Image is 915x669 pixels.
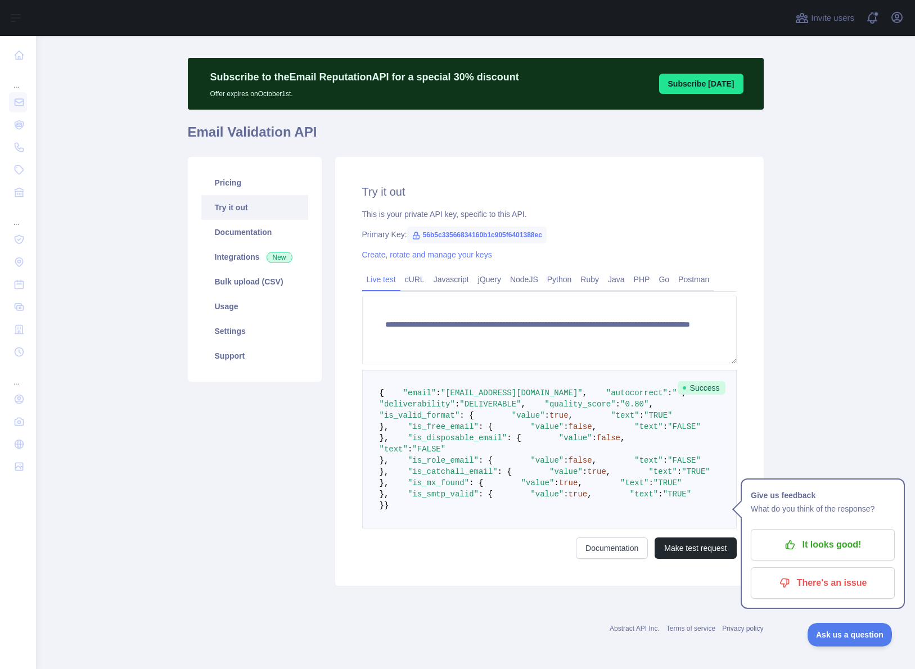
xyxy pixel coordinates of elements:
span: false [569,422,592,431]
span: , [569,411,573,420]
span: : { [498,467,512,476]
span: false [569,456,592,465]
span: "value" [530,422,564,431]
span: : { [479,456,493,465]
a: PHP [629,270,655,288]
span: true [569,490,588,499]
span: : [677,467,682,476]
span: }, [380,467,389,476]
span: "[EMAIL_ADDRESS][DOMAIN_NAME]" [441,388,583,397]
button: Invite users [793,9,857,27]
span: "text" [634,456,662,465]
button: It looks good! [751,529,895,560]
span: "value" [512,411,545,420]
span: "TRUE" [653,478,682,487]
p: Offer expires on October 1st. [210,85,519,98]
span: : [658,490,662,499]
span: : [564,456,568,465]
span: "quality_score" [545,400,616,409]
span: : [583,467,587,476]
button: There's an issue [751,567,895,599]
span: true [587,467,606,476]
span: Success [678,381,725,395]
span: : [616,400,620,409]
span: "text" [620,478,648,487]
p: What do you think of the response? [751,502,895,516]
span: 56b5c33566834160b1c905f6401388ec [407,227,547,243]
span: , [606,467,611,476]
span: "is_smtp_valid" [408,490,479,499]
span: : { [479,422,493,431]
span: "value" [559,433,592,442]
span: , [592,456,597,465]
span: false [597,433,620,442]
span: : [648,478,653,487]
span: : { [507,433,521,442]
span: "text" [634,422,662,431]
span: "value" [530,490,564,499]
span: : [663,456,668,465]
span: , [620,433,625,442]
span: "TRUE" [682,467,710,476]
span: "text" [380,445,408,454]
span: "FALSE" [412,445,445,454]
div: ... [9,67,27,90]
a: Bulk upload (CSV) [201,269,308,294]
span: } [384,501,389,510]
span: "value" [530,456,564,465]
div: Primary Key: [362,229,737,240]
a: Postman [674,270,714,288]
span: : [564,422,568,431]
span: { [380,388,384,397]
h1: Give us feedback [751,489,895,502]
span: : { [459,411,474,420]
span: "autocorrect" [606,388,668,397]
span: , [592,422,597,431]
a: Terms of service [666,625,715,632]
a: Python [543,270,576,288]
span: "TRUE" [644,411,672,420]
a: Try it out [201,195,308,220]
span: , [648,400,653,409]
a: Documentation [201,220,308,245]
div: ... [9,205,27,227]
span: }, [380,478,389,487]
a: jQuery [474,270,506,288]
a: Integrations New [201,245,308,269]
a: Pricing [201,170,308,195]
span: : [663,422,668,431]
a: Live test [362,270,400,288]
span: "FALSE" [668,422,701,431]
span: : [564,490,568,499]
span: : [639,411,644,420]
p: It looks good! [759,535,886,554]
span: "is_mx_found" [408,478,469,487]
span: }, [380,456,389,465]
a: Ruby [576,270,603,288]
a: Java [603,270,629,288]
button: Make test request [655,537,736,559]
span: "text" [611,411,639,420]
span: }, [380,433,389,442]
span: "TRUE" [663,490,691,499]
iframe: Toggle Customer Support [808,623,893,647]
span: "value" [549,467,583,476]
span: "DELIVERABLE" [459,400,521,409]
a: Usage [201,294,308,319]
a: Documentation [576,537,648,559]
span: "is_valid_format" [380,411,460,420]
a: Privacy policy [722,625,763,632]
span: }, [380,490,389,499]
h1: Email Validation API [188,123,764,150]
span: "is_catchall_email" [408,467,498,476]
span: "0.80" [620,400,648,409]
span: "text" [648,467,677,476]
span: "" [672,388,682,397]
span: New [267,252,292,263]
span: "email" [403,388,436,397]
span: : { [479,490,493,499]
div: ... [9,364,27,387]
a: Go [654,270,674,288]
span: "value" [521,478,555,487]
div: This is your private API key, specific to this API. [362,209,737,220]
